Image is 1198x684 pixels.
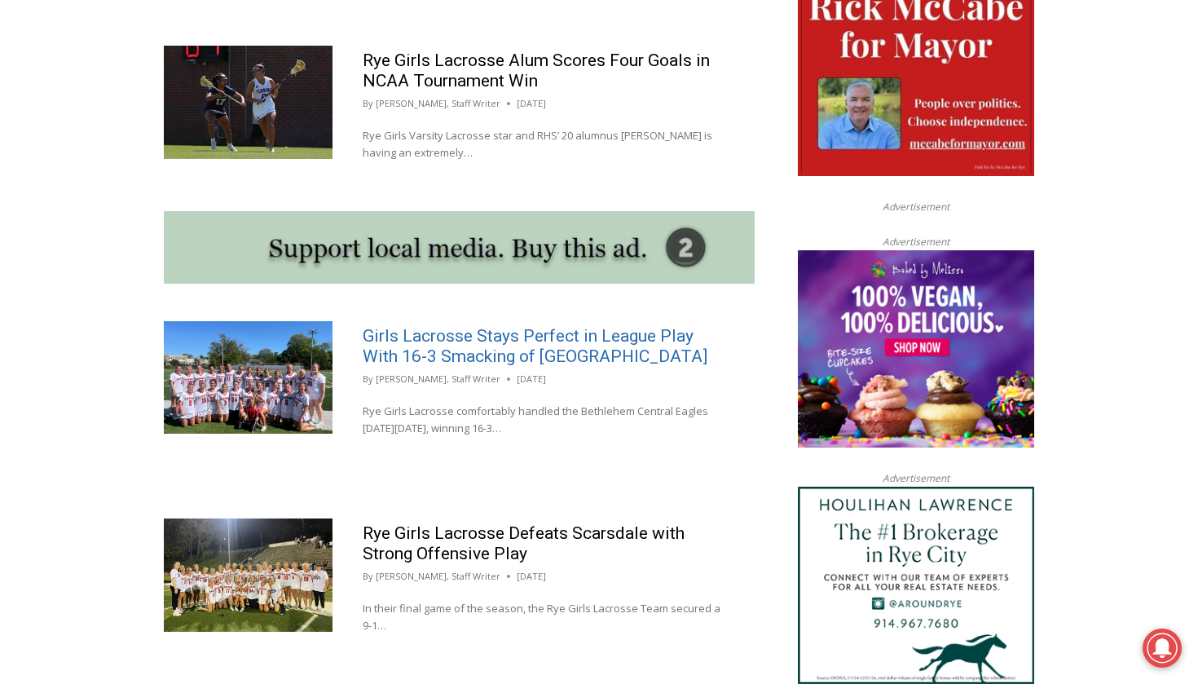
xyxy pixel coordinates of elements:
[412,1,770,158] div: Apply Now <> summer and RHS senior internships available
[363,569,373,584] span: By
[363,600,725,634] p: In their final game of the season, the Rye Girls Lacrosse Team secured a 9-1…
[363,326,707,366] a: Girls Lacrosse Stays Perfect in League Play With 16-3 Smacking of [GEOGRAPHIC_DATA]
[376,97,500,109] a: [PERSON_NAME], Staff Writer
[866,199,966,214] span: Advertisement
[798,487,1034,684] img: Houlihan Lawrence The #1 Brokerage in Rye City
[798,250,1034,448] img: Baked by Melissa
[866,470,966,486] span: Advertisement
[164,321,333,434] img: (PHOTO: The Rye Girls Lacrosse Team after beating Bethlehem 16-3 on Saturday, May 10. Contributed.)
[426,162,755,199] span: Intern @ [DOMAIN_NAME]
[363,372,373,386] span: By
[392,158,790,203] a: Intern @ [DOMAIN_NAME]
[363,523,685,563] a: Rye Girls Lacrosse Defeats Scarsdale with Strong Offensive Play
[376,373,500,385] a: [PERSON_NAME], Staff Writer
[866,234,966,249] span: Advertisement
[363,51,710,90] a: Rye Girls Lacrosse Alum Scores Four Goals in NCAA Tournament Win
[164,211,755,285] img: support local media, buy this ad
[164,519,333,631] img: (PHOTO: The Rye Girls Lacrosse Team after their 15-5 win over Bronxville on Friday, May 2, 2025. ...
[376,570,500,582] a: [PERSON_NAME], Staff Writer
[517,372,546,386] time: [DATE]
[363,127,725,161] p: Rye Girls Varsity Lacrosse star and RHS’ 20 alumnus [PERSON_NAME] is having an extremely…
[517,96,546,111] time: [DATE]
[363,96,373,111] span: By
[517,569,546,584] time: [DATE]
[363,403,725,437] p: Rye Girls Lacrosse comfortably handled the Bethlehem Central Eagles [DATE][DATE], winning 16-3…
[164,46,333,158] img: (PHOTO: RHS '20 and current Florida Gators Women's Lacrosse star Jordan Basso from a game against...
